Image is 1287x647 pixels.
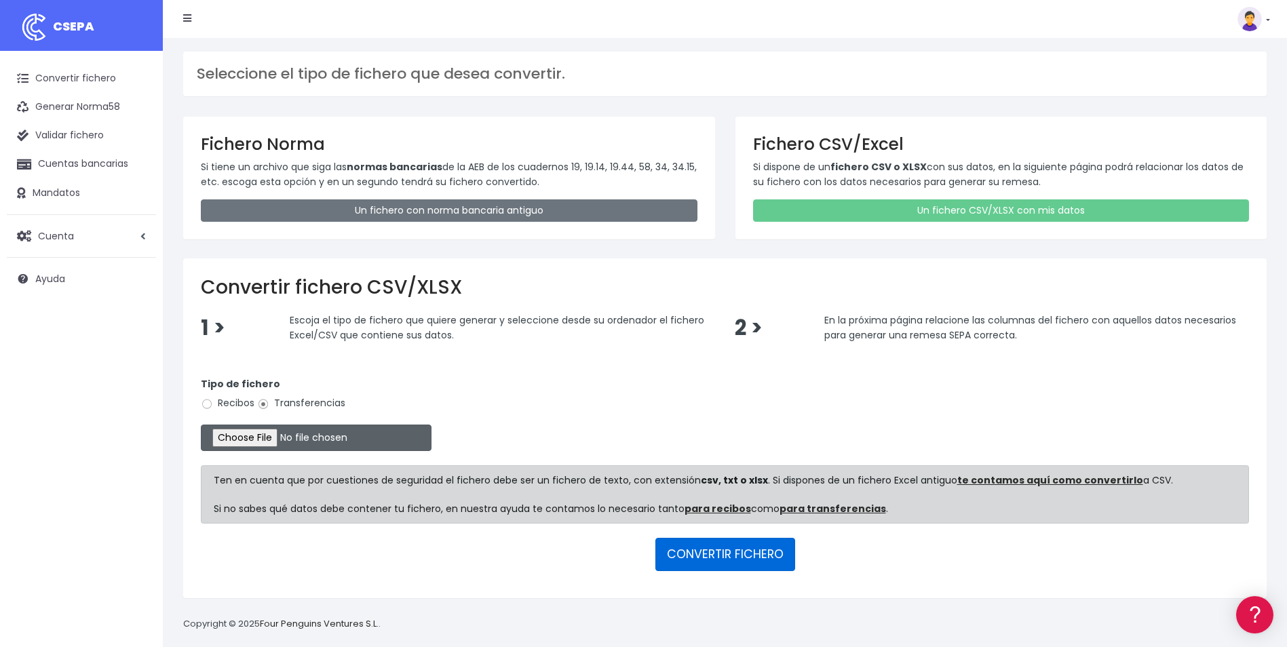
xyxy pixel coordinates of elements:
a: te contamos aquí como convertirlo [957,473,1143,487]
h2: Convertir fichero CSV/XLSX [201,276,1249,299]
a: Four Penguins Ventures S.L. [260,617,379,630]
div: Programadores [14,326,258,338]
a: Un fichero CSV/XLSX con mis datos [753,199,1250,222]
h3: Fichero CSV/Excel [753,134,1250,154]
img: logo [17,10,51,44]
h3: Fichero Norma [201,134,697,154]
span: Cuenta [38,229,74,242]
div: Información general [14,94,258,107]
div: Facturación [14,269,258,282]
h3: Seleccione el tipo de fichero que desea convertir. [197,65,1253,83]
a: API [14,347,258,368]
a: Cuenta [7,222,156,250]
p: Si tiene un archivo que siga las de la AEB de los cuadernos 19, 19.14, 19.44, 58, 34, 34.15, etc.... [201,159,697,190]
a: para recibos [685,502,751,515]
a: Ayuda [7,264,156,293]
span: 1 > [201,313,225,342]
a: Validar fichero [7,121,156,150]
strong: fichero CSV o XLSX [830,160,927,174]
button: Contáctanos [14,363,258,387]
span: Escoja el tipo de fichero que quiere generar y seleccione desde su ordenador el fichero Excel/CSV... [290,313,704,342]
a: Un fichero con norma bancaria antiguo [201,199,697,222]
a: Problemas habituales [14,193,258,214]
a: Videotutoriales [14,214,258,235]
p: Copyright © 2025 . [183,617,381,631]
span: En la próxima página relacione las columnas del fichero con aquellos datos necesarios para genera... [824,313,1236,342]
a: General [14,291,258,312]
img: profile [1237,7,1262,31]
p: Si dispone de un con sus datos, en la siguiente página podrá relacionar los datos de su fichero c... [753,159,1250,190]
strong: Tipo de fichero [201,377,280,391]
a: Generar Norma58 [7,93,156,121]
strong: normas bancarias [347,160,442,174]
a: Cuentas bancarias [7,150,156,178]
a: Formatos [14,172,258,193]
a: Perfiles de empresas [14,235,258,256]
label: Transferencias [257,396,345,410]
a: Mandatos [7,179,156,208]
span: CSEPA [53,18,94,35]
div: Convertir ficheros [14,150,258,163]
strong: csv, txt o xlsx [701,473,768,487]
a: Información general [14,115,258,136]
a: POWERED BY ENCHANT [187,391,261,404]
span: 2 > [735,313,763,342]
a: para transferencias [780,502,886,515]
div: Ten en cuenta que por cuestiones de seguridad el fichero debe ser un fichero de texto, con extens... [201,465,1249,524]
button: CONVERTIR FICHERO [655,538,795,570]
a: Convertir fichero [7,64,156,93]
label: Recibos [201,396,254,410]
span: Ayuda [35,272,65,286]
